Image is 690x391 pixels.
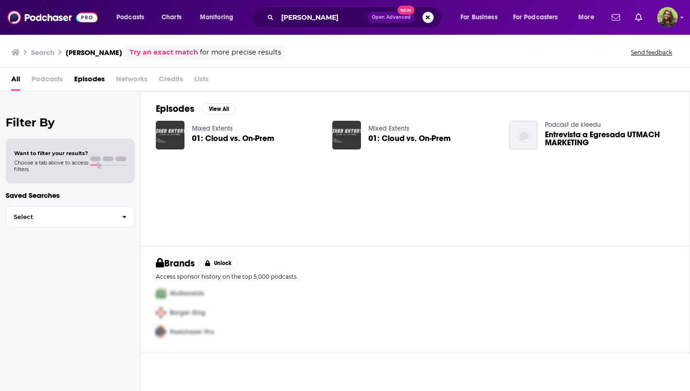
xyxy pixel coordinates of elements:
[460,11,498,24] span: For Business
[116,11,144,24] span: Podcasts
[628,48,675,56] button: Send feedback
[657,7,678,28] img: User Profile
[631,9,646,25] a: Show notifications dropdown
[156,103,194,115] h2: Episodes
[200,11,233,24] span: Monitoring
[193,10,245,25] button: open menu
[170,328,214,336] span: Podchaser Pro
[31,71,63,91] span: Podcasts
[130,47,198,58] a: Try an exact match
[192,125,233,133] a: Mixed Extents
[192,134,274,142] a: 01: Cloud vs. On-Prem
[156,103,236,115] a: EpisodesView All
[66,48,122,57] h3: [PERSON_NAME]
[74,71,105,91] a: Episodes
[116,71,147,91] span: Networks
[110,10,156,25] button: open menu
[170,289,204,297] span: McDonalds
[6,191,135,200] p: Saved Searches
[161,11,182,24] span: Charts
[578,11,594,24] span: More
[545,131,675,147] a: Entrevista a Egresada UTMACH MARKETING
[199,258,238,269] button: Unlock
[14,159,88,172] span: Choose a tab above to access filters.
[277,10,368,25] input: Search podcasts, credits, & more...
[11,71,20,91] a: All
[6,206,135,227] button: Select
[8,8,98,26] img: Podchaser - Follow, Share and Rate Podcasts
[368,125,409,133] a: Mixed Extents
[155,10,187,25] a: Charts
[152,284,170,303] img: First Pro Logo
[159,71,183,91] span: Credits
[156,273,675,280] p: Access sponsor history on the top 5,000 podcasts.
[202,103,236,115] button: View All
[513,11,558,24] span: For Podcasters
[156,121,184,149] img: 01: Cloud vs. On-Prem
[509,121,538,149] img: Entrevista a Egresada UTMACH MARKETING
[152,322,170,342] img: Third Pro Logo
[507,10,572,25] button: open menu
[156,258,195,269] h2: Brands
[572,10,606,25] button: open menu
[454,10,509,25] button: open menu
[170,309,206,317] span: Burger King
[368,134,451,142] a: 01: Cloud vs. On-Prem
[14,150,88,156] span: Want to filter your results?
[194,71,208,91] span: Lists
[398,6,414,15] span: New
[6,214,115,220] span: Select
[332,121,361,149] img: 01: Cloud vs. On-Prem
[200,47,281,58] span: for more precise results
[152,303,170,322] img: Second Pro Logo
[31,48,54,57] h3: Search
[6,116,135,129] h2: Filter By
[657,7,678,28] span: Logged in as reagan34226
[261,7,451,28] div: Search podcasts, credits, & more...
[545,121,601,129] a: Podcast de kleedu
[608,9,624,25] a: Show notifications dropdown
[368,12,415,23] button: Open AdvancedNew
[372,15,411,20] span: Open Advanced
[657,7,678,28] button: Show profile menu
